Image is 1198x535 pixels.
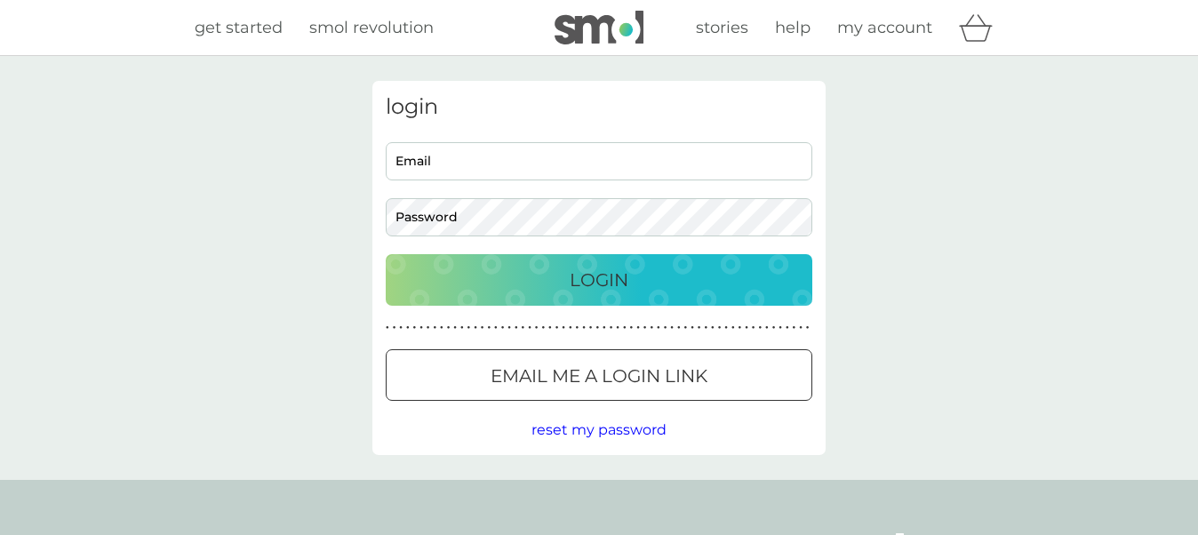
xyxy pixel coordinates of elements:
[309,18,434,37] span: smol revolution
[630,323,634,332] p: ●
[595,323,599,332] p: ●
[481,323,484,332] p: ●
[696,15,748,41] a: stories
[670,323,674,332] p: ●
[427,323,430,332] p: ●
[507,323,511,332] p: ●
[562,323,565,332] p: ●
[636,323,640,332] p: ●
[548,323,552,332] p: ●
[724,323,728,332] p: ●
[195,18,283,37] span: get started
[309,15,434,41] a: smol revolution
[386,323,389,332] p: ●
[775,18,811,37] span: help
[643,323,647,332] p: ●
[799,323,803,332] p: ●
[453,323,457,332] p: ●
[541,323,545,332] p: ●
[739,323,742,332] p: ●
[718,323,722,332] p: ●
[745,323,748,332] p: ●
[616,323,619,332] p: ●
[793,323,796,332] p: ●
[775,15,811,41] a: help
[433,323,436,332] p: ●
[522,323,525,332] p: ●
[959,10,1003,45] div: basket
[711,323,715,332] p: ●
[623,323,627,332] p: ●
[555,323,559,332] p: ●
[460,323,464,332] p: ●
[582,323,586,332] p: ●
[837,18,932,37] span: my account
[664,323,667,332] p: ●
[406,323,410,332] p: ●
[698,323,701,332] p: ●
[399,323,403,332] p: ●
[494,323,498,332] p: ●
[528,323,531,332] p: ●
[555,11,643,44] img: smol
[393,323,396,332] p: ●
[610,323,613,332] p: ●
[589,323,593,332] p: ●
[650,323,653,332] p: ●
[386,94,812,120] h3: login
[531,421,667,438] span: reset my password
[386,254,812,306] button: Login
[195,15,283,41] a: get started
[758,323,762,332] p: ●
[531,419,667,442] button: reset my password
[691,323,694,332] p: ●
[786,323,789,332] p: ●
[501,323,505,332] p: ●
[419,323,423,332] p: ●
[491,362,707,390] p: Email me a login link
[731,323,735,332] p: ●
[779,323,782,332] p: ●
[467,323,471,332] p: ●
[535,323,539,332] p: ●
[677,323,681,332] p: ●
[657,323,660,332] p: ●
[704,323,707,332] p: ●
[440,323,443,332] p: ●
[447,323,451,332] p: ●
[765,323,769,332] p: ●
[837,15,932,41] a: my account
[569,323,572,332] p: ●
[806,323,810,332] p: ●
[576,323,579,332] p: ●
[752,323,755,332] p: ●
[570,266,628,294] p: Login
[487,323,491,332] p: ●
[474,323,477,332] p: ●
[386,349,812,401] button: Email me a login link
[696,18,748,37] span: stories
[772,323,776,332] p: ●
[603,323,606,332] p: ●
[684,323,688,332] p: ●
[515,323,518,332] p: ●
[413,323,417,332] p: ●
